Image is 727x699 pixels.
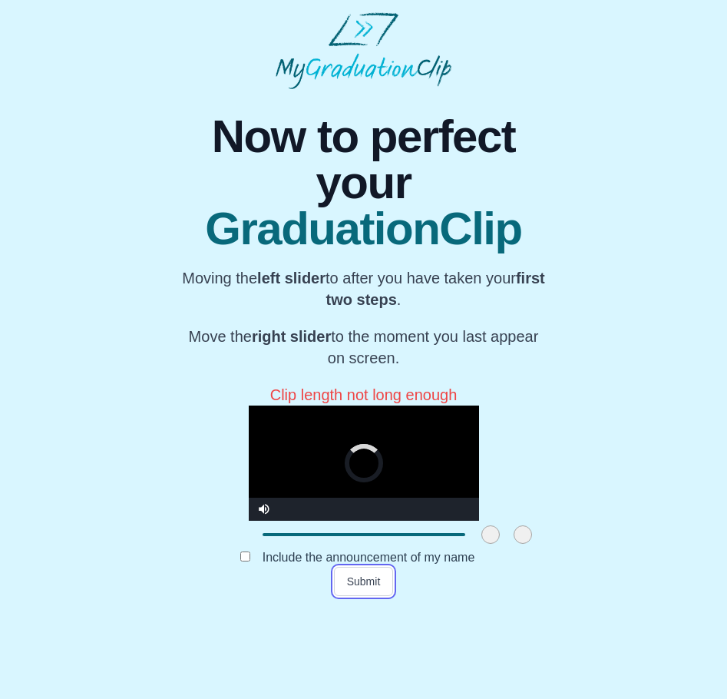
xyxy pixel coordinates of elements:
p: Clip length not long enough [270,384,458,406]
span: Now to perfect your [182,114,546,206]
p: Moving the to after you have taken your . [182,267,546,310]
button: Mute [249,498,279,521]
p: Move the to the moment you last appear on screen. [182,326,546,369]
b: left slider [257,270,325,287]
img: MyGraduationClip [276,12,451,89]
span: GraduationClip [182,206,546,252]
div: Video Player [249,406,479,521]
label: Include the announcement of my name [250,545,487,570]
b: right slider [252,328,331,345]
button: Submit [334,567,394,596]
b: first two steps [326,270,545,308]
